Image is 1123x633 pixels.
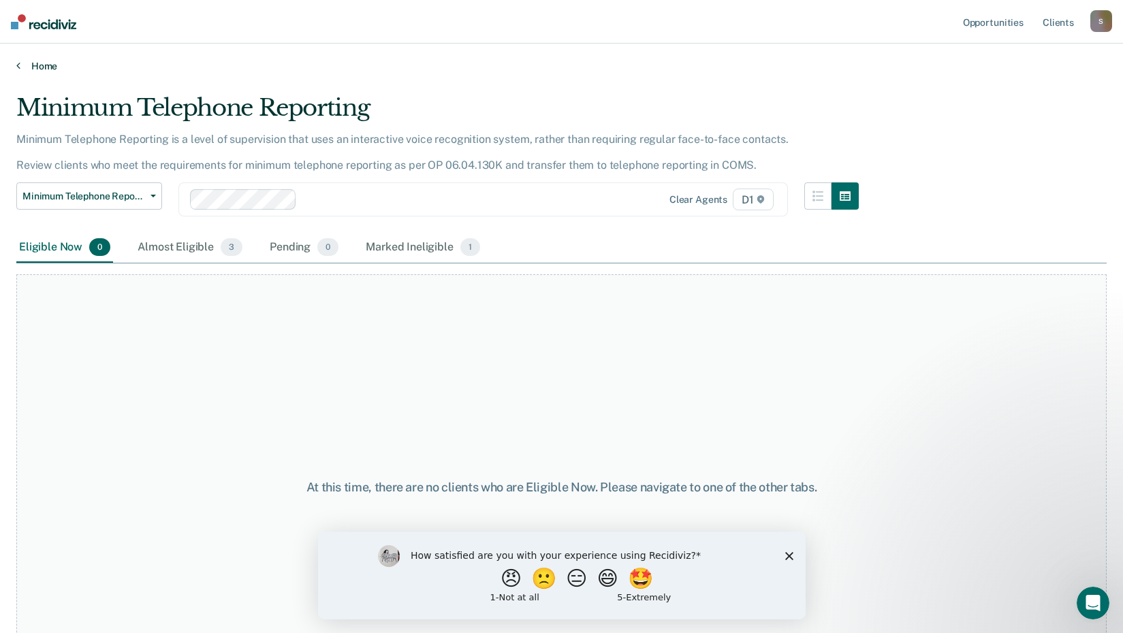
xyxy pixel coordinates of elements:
[221,238,242,256] span: 3
[733,189,774,210] span: D1
[22,191,145,202] span: Minimum Telephone Reporting
[289,480,834,495] div: At this time, there are no clients who are Eligible Now. Please navigate to one of the other tabs.
[317,238,338,256] span: 0
[267,233,341,263] div: Pending0
[318,532,806,619] iframe: Survey by Kim from Recidiviz
[89,238,110,256] span: 0
[16,233,113,263] div: Eligible Now0
[16,94,859,133] div: Minimum Telephone Reporting
[363,233,483,263] div: Marked Ineligible1
[669,194,727,206] div: Clear agents
[16,60,1107,72] a: Home
[16,133,789,172] p: Minimum Telephone Reporting is a level of supervision that uses an interactive voice recognition ...
[460,238,480,256] span: 1
[11,14,76,29] img: Recidiviz
[1090,10,1112,32] button: S
[135,233,245,263] div: Almost Eligible3
[16,182,162,210] button: Minimum Telephone Reporting
[1077,587,1109,619] iframe: Intercom live chat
